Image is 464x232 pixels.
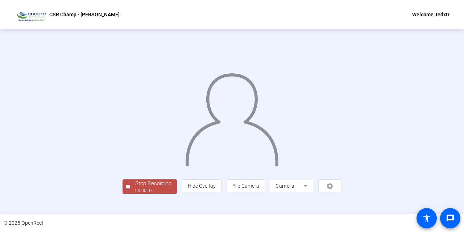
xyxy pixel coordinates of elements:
[422,214,431,223] mat-icon: accessibility
[123,179,177,194] button: Stop Recording00:00:07
[232,183,259,189] span: Flip Camera
[412,10,449,19] div: Welcome, tedxtr
[135,187,171,194] div: 00:00:07
[446,214,455,223] mat-icon: message
[185,68,279,166] img: overlay
[49,10,120,19] p: CSR Champ - [PERSON_NAME]
[14,7,46,22] img: OpenReel logo
[188,183,216,189] span: Hide Overlay
[227,179,265,192] button: Flip Camera
[135,179,171,188] div: Stop Recording
[182,179,221,192] button: Hide Overlay
[4,219,43,227] div: © 2025 OpenReel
